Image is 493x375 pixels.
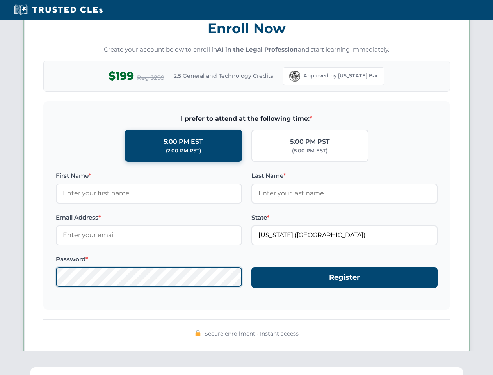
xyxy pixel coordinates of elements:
[12,4,105,16] img: Trusted CLEs
[174,71,273,80] span: 2.5 General and Technology Credits
[43,45,450,54] p: Create your account below to enroll in and start learning immediately.
[56,184,242,203] input: Enter your first name
[109,67,134,85] span: $199
[289,71,300,82] img: Florida Bar
[251,267,438,288] button: Register
[292,147,327,155] div: (8:00 PM EST)
[251,184,438,203] input: Enter your last name
[43,16,450,41] h3: Enroll Now
[56,114,438,124] span: I prefer to attend at the following time:
[303,72,378,80] span: Approved by [US_STATE] Bar
[56,225,242,245] input: Enter your email
[56,171,242,180] label: First Name
[195,330,201,336] img: 🔒
[164,137,203,147] div: 5:00 PM EST
[251,213,438,222] label: State
[251,171,438,180] label: Last Name
[56,255,242,264] label: Password
[290,137,330,147] div: 5:00 PM PST
[205,329,299,338] span: Secure enrollment • Instant access
[137,73,164,82] span: Reg $299
[217,46,298,53] strong: AI in the Legal Profession
[251,225,438,245] input: Florida (FL)
[56,213,242,222] label: Email Address
[166,147,201,155] div: (2:00 PM PST)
